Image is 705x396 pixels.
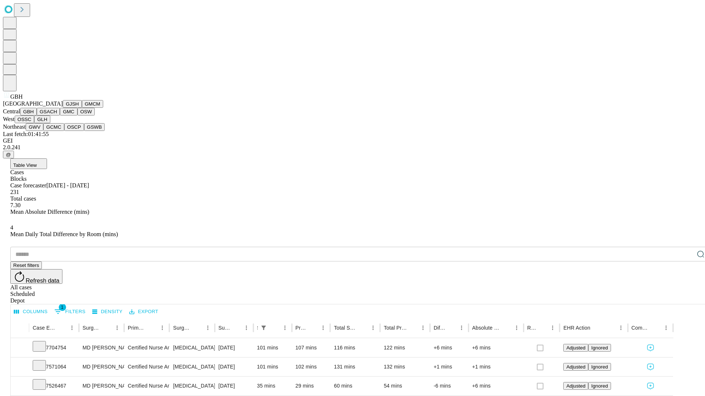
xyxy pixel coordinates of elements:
[14,380,25,393] button: Expand
[334,338,376,357] div: 116 mins
[472,377,520,395] div: +6 mins
[218,377,250,395] div: [DATE]
[203,323,213,333] button: Menu
[20,108,37,115] button: GBH
[10,224,13,231] span: 4
[566,383,585,389] span: Adjusted
[566,345,585,351] span: Adjusted
[3,131,49,137] span: Last fetch: 01:41:55
[218,338,250,357] div: [DATE]
[112,323,122,333] button: Menu
[10,93,23,100] span: GBH
[434,377,465,395] div: -6 mins
[472,338,520,357] div: +6 mins
[128,377,166,395] div: Certified Nurse Anesthetist
[14,342,25,355] button: Expand
[334,377,376,395] div: 60 mins
[102,323,112,333] button: Sort
[13,263,39,268] span: Reset filters
[218,357,250,376] div: [DATE]
[257,338,288,357] div: 101 mins
[591,323,601,333] button: Sort
[591,364,608,370] span: Ignored
[591,345,608,351] span: Ignored
[384,377,426,395] div: 54 mins
[33,338,75,357] div: 7704754
[651,323,661,333] button: Sort
[258,323,269,333] button: Show filters
[3,144,702,151] div: 2.0.241
[318,323,328,333] button: Menu
[446,323,456,333] button: Sort
[270,323,280,333] button: Sort
[60,108,77,115] button: GMC
[10,195,36,202] span: Total cases
[547,323,558,333] button: Menu
[10,269,62,284] button: Refresh data
[418,323,428,333] button: Menu
[59,304,66,311] span: 1
[616,323,626,333] button: Menu
[10,231,118,237] span: Mean Daily Total Difference by Room (mins)
[434,357,465,376] div: +1 mins
[3,108,20,114] span: Central
[33,377,75,395] div: 7526467
[15,115,35,123] button: OSSC
[384,338,426,357] div: 122 mins
[537,323,547,333] button: Sort
[3,100,63,107] span: [GEOGRAPHIC_DATA]
[257,377,288,395] div: 35 mins
[241,323,252,333] button: Menu
[296,377,327,395] div: 29 mins
[43,123,64,131] button: GCMC
[563,344,588,352] button: Adjusted
[231,323,241,333] button: Sort
[173,325,191,331] div: Surgery Name
[157,323,167,333] button: Menu
[218,325,230,331] div: Surgery Date
[501,323,511,333] button: Sort
[563,363,588,371] button: Adjusted
[527,325,537,331] div: Resolved in EHR
[588,382,611,390] button: Ignored
[566,364,585,370] span: Adjusted
[308,323,318,333] button: Sort
[26,123,43,131] button: GWV
[33,325,56,331] div: Case Epic Id
[64,123,84,131] button: OSCP
[456,323,467,333] button: Menu
[83,377,120,395] div: MD [PERSON_NAME] [PERSON_NAME] Md
[12,306,50,318] button: Select columns
[588,363,611,371] button: Ignored
[77,108,95,115] button: OSW
[434,338,465,357] div: +6 mins
[358,323,368,333] button: Sort
[3,151,14,158] button: @
[127,306,160,318] button: Export
[434,325,445,331] div: Difference
[280,323,290,333] button: Menu
[296,338,327,357] div: 107 mins
[37,108,60,115] button: GSACH
[83,357,120,376] div: MD [PERSON_NAME] [PERSON_NAME] Md
[14,361,25,374] button: Expand
[63,100,82,108] button: GJSH
[46,182,89,188] span: [DATE] - [DATE]
[296,325,307,331] div: Predicted In Room Duration
[368,323,378,333] button: Menu
[128,325,146,331] div: Primary Service
[511,323,522,333] button: Menu
[408,323,418,333] button: Sort
[34,115,50,123] button: GLH
[3,124,26,130] span: Northeast
[83,325,101,331] div: Surgeon Name
[563,382,588,390] button: Adjusted
[173,338,211,357] div: [MEDICAL_DATA] [MEDICAL_DATA] REMOVAL TUBES AND/OR OVARIES FOR UTERUS 250GM OR LESS
[3,116,15,122] span: West
[588,344,611,352] button: Ignored
[84,123,105,131] button: GSWB
[57,323,67,333] button: Sort
[10,202,21,208] span: 7.30
[10,209,89,215] span: Mean Absolute Difference (mins)
[173,357,211,376] div: [MEDICAL_DATA] [MEDICAL_DATA] REMOVAL TUBES AND/OR OVARIES FOR UTERUS 250GM OR LESS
